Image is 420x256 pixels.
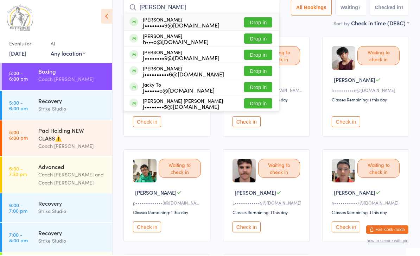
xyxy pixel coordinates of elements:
div: p•••••••••••••3@[DOMAIN_NAME] [133,201,203,207]
img: Strike Studio [7,5,33,32]
time: 6:00 - 7:30 pm [9,167,27,178]
div: [PERSON_NAME] [143,67,224,78]
div: Pad Holding NEW CLASS⚠️ [38,127,106,143]
div: Strike Studio [38,106,106,114]
a: [DATE] [9,50,26,58]
a: 6:00 -7:00 pmRecoveryStrike Studio [2,194,112,223]
div: Jacky To [143,83,215,94]
div: Check in time (DESC) [351,20,409,28]
button: Drop in [244,18,272,29]
button: Check in [332,223,360,233]
button: Drop in [244,35,272,45]
time: 5:00 - 6:00 pm [9,71,28,82]
time: 7:00 - 8:00 pm [9,233,28,244]
button: Drop in [244,99,272,110]
div: Classes Remaining: 1 this day [332,210,402,216]
div: j••••••••••6@[DOMAIN_NAME] [143,72,224,78]
time: 5:00 - 6:00 pm [9,130,28,142]
button: how to secure with pin [367,239,408,244]
button: Check in [233,117,261,128]
button: Drop in [244,67,272,77]
span: [PERSON_NAME] [135,190,177,197]
a: 6:00 -7:30 pmAdvancedCoach [PERSON_NAME] and Coach [PERSON_NAME] [2,158,112,194]
button: Check in [133,223,161,233]
span: [PERSON_NAME] [235,190,276,197]
div: Advanced [38,164,106,171]
div: At [51,39,85,50]
div: Events for [9,39,44,50]
a: 5:00 -6:00 pmPad Holding NEW CLASS⚠️Coach [PERSON_NAME] [2,121,112,157]
button: Checked in1 [370,0,409,17]
div: J••••••o@[DOMAIN_NAME] [143,88,215,94]
div: Strike Studio [38,208,106,216]
time: 5:00 - 6:00 pm [9,101,28,112]
div: Recovery [38,230,106,238]
div: [PERSON_NAME] [PERSON_NAME] [143,99,223,110]
button: All Bookings [291,0,332,17]
div: Any location [51,50,85,58]
div: j••••••••5@[DOMAIN_NAME] [143,105,223,110]
div: Classes Remaining: 1 this day [332,98,402,104]
div: n•••••••••••7@[DOMAIN_NAME] [332,201,402,207]
div: Waiting to check in [357,47,400,66]
div: J••••••••9@[DOMAIN_NAME] [143,23,219,29]
div: [PERSON_NAME] [143,50,219,62]
button: Drop in [244,51,272,61]
span: [PERSON_NAME] [334,190,375,197]
div: h•••o@[DOMAIN_NAME] [143,40,209,45]
div: L••••••••••••5@[DOMAIN_NAME] [233,201,303,207]
div: Classes Remaining: 1 this day [233,210,303,216]
button: Drop in [244,83,272,93]
div: Coach [PERSON_NAME] [38,143,106,151]
div: Boxing [38,68,106,76]
img: image1705367645.png [332,47,355,71]
a: 7:00 -8:00 pmRecoveryStrike Studio [2,224,112,253]
div: Waiting to check in [159,160,201,179]
div: Strike Studio [38,238,106,246]
div: 1 [401,6,404,11]
div: Waiting to check in [357,160,400,179]
input: Search [123,0,279,17]
a: 5:00 -6:00 pmRecoveryStrike Studio [2,92,112,121]
a: 5:00 -6:00 pmBoxingCoach [PERSON_NAME] [2,62,112,91]
button: Check in [133,117,161,128]
div: [PERSON_NAME] [143,18,219,29]
span: [PERSON_NAME] [334,77,375,85]
div: Waiting to check in [258,160,300,179]
div: Coach [PERSON_NAME] [38,76,106,84]
img: image1751954405.png [233,160,256,183]
button: Waiting7 [335,0,366,17]
label: Sort by [333,21,350,28]
img: image1751957787.png [133,160,157,183]
div: 7 [358,6,361,11]
div: l••••••••••n@[DOMAIN_NAME] [332,88,402,94]
div: Classes Remaining: 1 this day [133,210,203,216]
div: Coach [PERSON_NAME] and Coach [PERSON_NAME] [38,171,106,188]
div: J••••••••9@[DOMAIN_NAME] [143,56,219,62]
button: Check in [233,223,261,233]
div: Recovery [38,200,106,208]
img: image1729585477.png [332,160,355,183]
button: Exit kiosk mode [366,226,408,235]
time: 6:00 - 7:00 pm [9,203,27,214]
div: [PERSON_NAME] [143,34,209,45]
div: Recovery [38,98,106,106]
button: Check in [332,117,360,128]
